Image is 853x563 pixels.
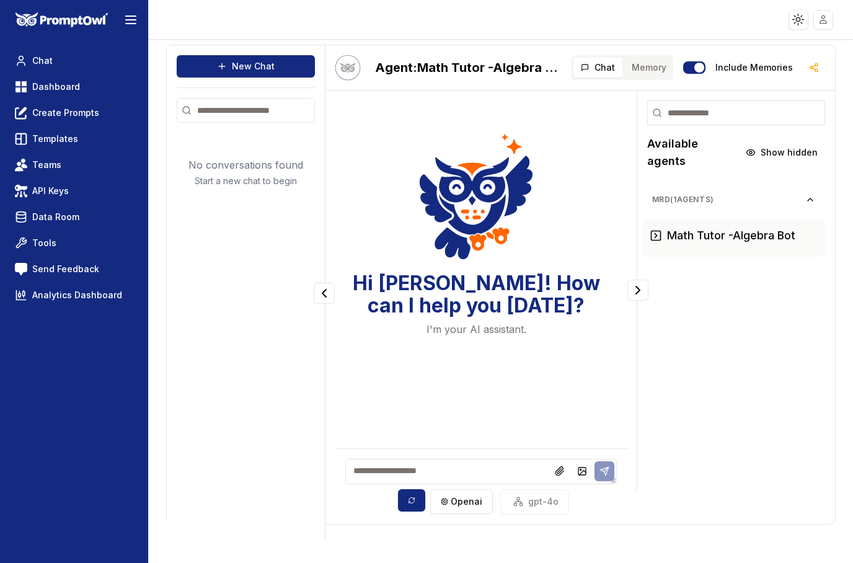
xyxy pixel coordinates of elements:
a: Send Feedback [10,258,138,280]
span: MrD ( 1 agents) [652,195,805,205]
a: Tools [10,232,138,254]
button: openai [430,489,493,514]
button: Sync model selection with the edit page [398,489,425,512]
button: Collapse panel [627,280,648,301]
span: Memory [632,61,666,74]
a: Data Room [10,206,138,228]
span: Templates [32,133,78,145]
h3: Hi [PERSON_NAME]! How can I help you [DATE]? [335,272,616,317]
span: Dashboard [32,81,80,93]
p: Start a new chat to begin [195,175,297,187]
span: API Keys [32,185,69,197]
span: Show hidden [761,146,818,159]
a: Chat [10,50,138,72]
h2: Available agents [647,135,738,170]
img: Bot [335,55,360,80]
img: Welcome Owl [419,131,533,262]
p: I'm your AI assistant. [427,322,526,337]
a: Templates [10,128,138,150]
span: Tools [32,237,56,249]
img: feedback [15,263,27,275]
span: Chat [32,55,53,67]
a: Analytics Dashboard [10,284,138,306]
a: Dashboard [10,76,138,98]
span: Analytics Dashboard [32,289,122,301]
h3: Math Tutor -Algebra Bot [667,227,795,244]
button: New Chat [177,55,315,78]
label: Include memories in the messages below [715,63,793,72]
a: Teams [10,154,138,176]
button: MrD(1agents) [642,190,825,210]
button: Talk with Hootie [335,55,360,80]
a: Create Prompts [10,102,138,124]
button: Collapse panel [314,283,335,304]
h2: Math Tutor -Algebra Bot [375,59,561,76]
button: Show hidden [738,143,825,162]
a: API Keys [10,180,138,202]
span: openai [451,495,482,508]
button: Include memories in the messages below [683,61,705,74]
span: Teams [32,159,61,171]
p: No conversations found [188,157,303,172]
span: Data Room [32,211,79,223]
img: PromptOwl [15,12,108,28]
img: placeholder-user.jpg [815,11,833,29]
span: Send Feedback [32,263,99,275]
span: Create Prompts [32,107,99,119]
span: Chat [594,61,615,74]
